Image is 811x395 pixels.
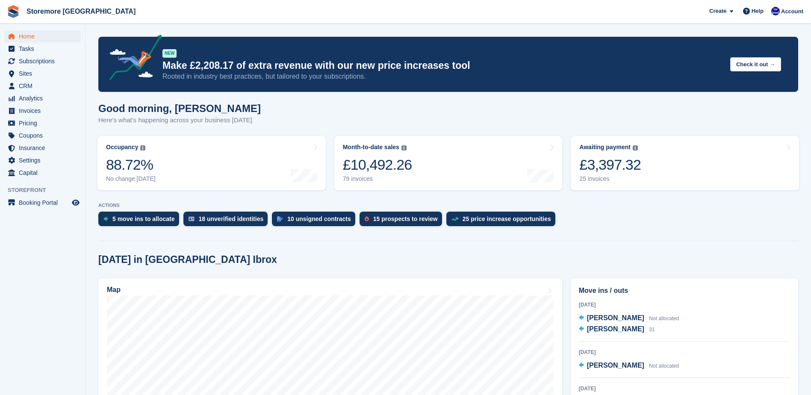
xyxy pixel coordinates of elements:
a: menu [4,92,81,104]
span: Settings [19,154,70,166]
p: ACTIONS [98,203,798,208]
img: icon-info-grey-7440780725fd019a000dd9b08b2336e03edf1995a4989e88bcd33f0948082b44.svg [140,145,145,150]
span: Coupons [19,130,70,141]
img: move_ins_to_allocate_icon-fdf77a2bb77ea45bf5b3d319d69a93e2d87916cf1d5bf7949dd705db3b84f3ca.svg [103,216,108,221]
span: Subscriptions [19,55,70,67]
h1: Good morning, [PERSON_NAME] [98,103,261,114]
div: 5 move ins to allocate [112,215,175,222]
span: Insurance [19,142,70,154]
div: Month-to-date sales [343,144,399,151]
h2: Move ins / outs [579,286,790,296]
span: Home [19,30,70,42]
img: price-adjustments-announcement-icon-8257ccfd72463d97f412b2fc003d46551f7dbcb40ab6d574587a9cd5c0d94... [102,35,162,83]
img: stora-icon-8386f47178a22dfd0bd8f6a31ec36ba5ce8667c1dd55bd0f319d3a0aa187defe.svg [7,5,20,18]
img: prospect-51fa495bee0391a8d652442698ab0144808aea92771e9ea1ae160a38d050c398.svg [365,216,369,221]
span: 31 [649,327,655,333]
a: Preview store [71,197,81,208]
a: menu [4,68,81,80]
a: 5 move ins to allocate [98,212,183,230]
a: Storemore [GEOGRAPHIC_DATA] [23,4,139,18]
a: [PERSON_NAME] 31 [579,324,655,335]
img: Angela [771,7,780,15]
a: Awaiting payment £3,397.32 25 invoices [571,136,799,190]
a: menu [4,30,81,42]
a: 10 unsigned contracts [272,212,360,230]
button: Check it out → [730,57,781,71]
p: Make £2,208.17 of extra revenue with our new price increases tool [162,59,723,72]
a: menu [4,55,81,67]
span: Storefront [8,186,85,195]
span: [PERSON_NAME] [587,362,644,369]
span: [PERSON_NAME] [587,325,644,333]
img: contract_signature_icon-13c848040528278c33f63329250d36e43548de30e8caae1d1a13099fd9432cc5.svg [277,216,283,221]
span: [PERSON_NAME] [587,314,644,321]
a: [PERSON_NAME] Not allocated [579,360,679,371]
img: verify_identity-adf6edd0f0f0b5bbfe63781bf79b02c33cf7c696d77639b501bdc392416b5a36.svg [189,216,195,221]
a: menu [4,43,81,55]
p: Here's what's happening across your business [DATE] [98,115,261,125]
a: 18 unverified identities [183,212,272,230]
a: [PERSON_NAME] Not allocated [579,313,679,324]
a: menu [4,117,81,129]
h2: Map [107,286,121,294]
div: 25 invoices [579,175,641,183]
div: £3,397.32 [579,156,641,174]
a: 15 prospects to review [360,212,446,230]
div: No change [DATE] [106,175,156,183]
a: menu [4,167,81,179]
span: CRM [19,80,70,92]
span: Sites [19,68,70,80]
span: Invoices [19,105,70,117]
h2: [DATE] in [GEOGRAPHIC_DATA] Ibrox [98,254,277,265]
span: Pricing [19,117,70,129]
span: Tasks [19,43,70,55]
a: Month-to-date sales £10,492.26 79 invoices [334,136,563,190]
div: £10,492.26 [343,156,412,174]
div: 15 prospects to review [373,215,438,222]
div: 25 price increase opportunities [463,215,551,222]
span: Analytics [19,92,70,104]
div: NEW [162,49,177,58]
div: [DATE] [579,385,790,392]
div: 10 unsigned contracts [287,215,351,222]
span: Booking Portal [19,197,70,209]
span: Capital [19,167,70,179]
div: Awaiting payment [579,144,631,151]
span: Not allocated [649,315,679,321]
a: 25 price increase opportunities [446,212,560,230]
a: menu [4,130,81,141]
span: Create [709,7,726,15]
a: menu [4,105,81,117]
p: Rooted in industry best practices, but tailored to your subscriptions. [162,72,723,81]
a: menu [4,142,81,154]
img: icon-info-grey-7440780725fd019a000dd9b08b2336e03edf1995a4989e88bcd33f0948082b44.svg [633,145,638,150]
div: 88.72% [106,156,156,174]
div: Occupancy [106,144,138,151]
div: 18 unverified identities [199,215,264,222]
a: menu [4,154,81,166]
a: menu [4,80,81,92]
div: [DATE] [579,301,790,309]
img: icon-info-grey-7440780725fd019a000dd9b08b2336e03edf1995a4989e88bcd33f0948082b44.svg [401,145,407,150]
span: Account [781,7,803,16]
span: Not allocated [649,363,679,369]
a: menu [4,197,81,209]
div: 79 invoices [343,175,412,183]
a: Occupancy 88.72% No change [DATE] [97,136,326,190]
span: Help [752,7,764,15]
img: price_increase_opportunities-93ffe204e8149a01c8c9dc8f82e8f89637d9d84a8eef4429ea346261dce0b2c0.svg [451,217,458,221]
div: [DATE] [579,348,790,356]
